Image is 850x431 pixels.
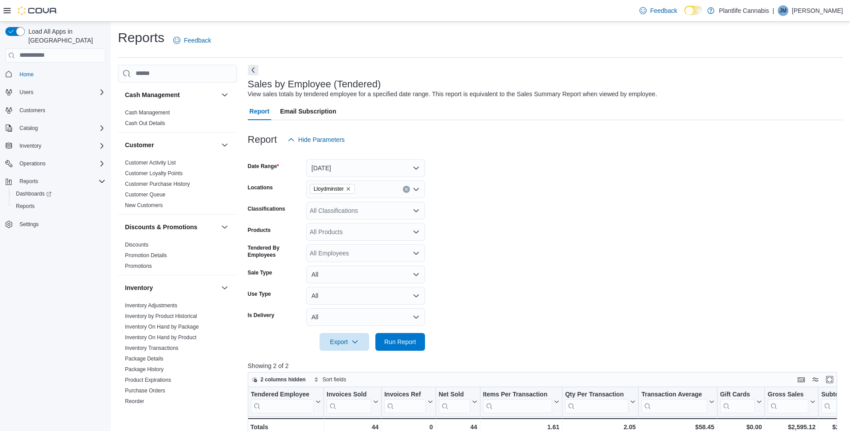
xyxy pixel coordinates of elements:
[778,5,788,16] div: Janet Minty
[118,239,237,275] div: Discounts & Promotions
[248,90,657,99] div: View sales totals by tendered employee for a specified date range. This report is equivalent to t...
[125,302,177,309] span: Inventory Adjustments
[314,184,344,193] span: Lloydminster
[125,324,199,330] a: Inventory On Hand by Package
[19,178,38,185] span: Reports
[125,263,152,270] span: Promotions
[125,160,176,166] a: Customer Activity List
[125,191,165,198] span: Customer Queue
[2,86,109,98] button: Users
[19,221,39,228] span: Settings
[768,390,808,413] div: Gross Sales
[125,180,190,188] span: Customer Purchase History
[118,107,237,132] div: Cash Management
[25,27,105,45] span: Load All Apps in [GEOGRAPHIC_DATA]
[327,390,371,399] div: Invoices Sold
[12,188,55,199] a: Dashboards
[248,79,381,90] h3: Sales by Employee (Tendered)
[125,159,176,166] span: Customer Activity List
[16,158,49,169] button: Operations
[2,218,109,231] button: Settings
[125,223,197,231] h3: Discounts & Promotions
[125,120,165,126] a: Cash Out Details
[219,282,230,293] button: Inventory
[306,159,425,177] button: [DATE]
[384,390,425,413] div: Invoices Ref
[16,87,105,98] span: Users
[16,105,105,116] span: Customers
[720,390,762,413] button: Gift Cards
[18,6,58,15] img: Cova
[684,6,703,15] input: Dark Mode
[16,87,37,98] button: Users
[125,242,148,248] a: Discounts
[125,202,163,209] span: New Customers
[384,390,433,413] button: Invoices Ref
[19,142,41,149] span: Inventory
[641,390,714,413] button: Transaction Average
[125,356,164,362] a: Package Details
[125,202,163,208] a: New Customers
[125,170,183,177] span: Customer Loyalty Points
[219,140,230,150] button: Customer
[483,390,552,413] div: Items Per Transaction
[16,141,45,151] button: Inventory
[19,89,33,96] span: Users
[641,390,707,399] div: Transaction Average
[248,290,271,298] label: Use Type
[16,190,51,197] span: Dashboards
[248,163,279,170] label: Date Range
[438,390,470,399] div: Net Sold
[16,69,37,80] a: Home
[2,68,109,81] button: Home
[768,390,808,399] div: Gross Sales
[384,390,425,399] div: Invoices Ref
[16,203,35,210] span: Reports
[310,374,350,385] button: Sort fields
[16,219,105,230] span: Settings
[2,140,109,152] button: Inventory
[320,333,369,351] button: Export
[306,266,425,283] button: All
[9,200,109,212] button: Reports
[125,366,164,373] span: Package History
[284,131,348,149] button: Hide Parameters
[125,109,170,116] span: Cash Management
[16,69,105,80] span: Home
[125,90,180,99] h3: Cash Management
[9,188,109,200] a: Dashboards
[118,29,164,47] h1: Reports
[125,120,165,127] span: Cash Out Details
[219,222,230,232] button: Discounts & Promotions
[438,390,477,413] button: Net Sold
[306,308,425,326] button: All
[413,250,420,257] button: Open list of options
[327,390,371,413] div: Invoices Sold
[19,160,46,167] span: Operations
[248,269,272,276] label: Sale Type
[641,390,707,413] div: Transaction Average
[125,377,171,383] a: Product Expirations
[306,287,425,305] button: All
[125,252,167,259] span: Promotion Details
[248,205,285,212] label: Classifications
[125,283,218,292] button: Inventory
[413,228,420,235] button: Open list of options
[184,36,211,45] span: Feedback
[125,181,190,187] a: Customer Purchase History
[16,176,105,187] span: Reports
[125,388,165,394] a: Purchase Orders
[16,123,105,133] span: Catalog
[118,300,237,421] div: Inventory
[248,227,271,234] label: Products
[219,90,230,100] button: Cash Management
[403,186,410,193] button: Clear input
[16,141,105,151] span: Inventory
[684,15,685,16] span: Dark Mode
[310,184,355,194] span: Lloydminster
[125,366,164,372] a: Package History
[19,107,45,114] span: Customers
[323,376,346,383] span: Sort fields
